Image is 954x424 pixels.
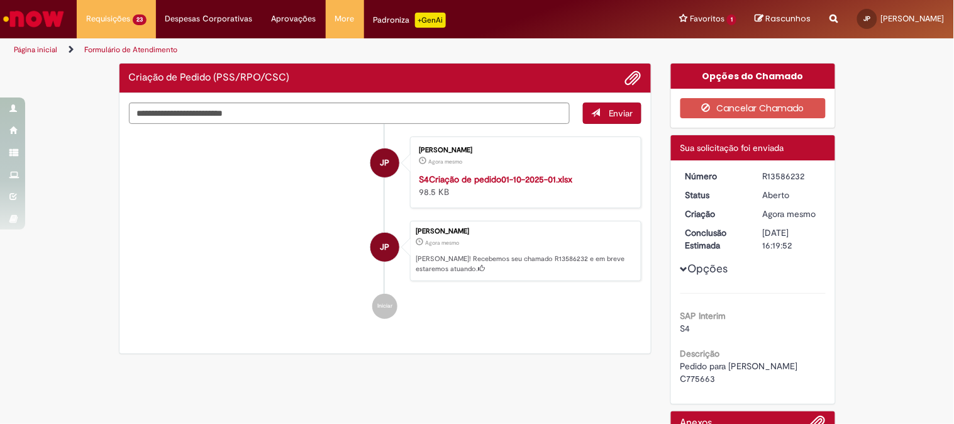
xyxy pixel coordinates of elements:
[370,233,399,262] div: Jessica de Oliveira Parenti
[416,254,635,274] p: [PERSON_NAME]! Recebemos seu chamado R13586232 e em breve estaremos atuando.
[419,147,628,154] div: [PERSON_NAME]
[419,173,628,198] div: 98.5 KB
[14,45,57,55] a: Página inicial
[625,70,641,86] button: Adicionar anexos
[129,103,570,124] textarea: Digite sua mensagem aqui...
[133,14,147,25] span: 23
[763,189,821,201] div: Aberto
[416,228,635,235] div: [PERSON_NAME]
[763,208,816,220] time: 01/10/2025 14:19:49
[425,239,459,247] time: 01/10/2025 14:19:49
[680,323,691,334] span: S4
[609,108,633,119] span: Enviar
[680,360,801,384] span: Pedido para [PERSON_NAME] C775663
[680,310,726,321] b: SAP Interim
[680,98,826,118] button: Cancelar Chamado
[680,348,720,359] b: Descrição
[374,13,446,28] div: Padroniza
[763,170,821,182] div: R13586232
[335,13,355,25] span: More
[763,226,821,252] div: [DATE] 16:19:52
[755,13,811,25] a: Rascunhos
[165,13,253,25] span: Despesas Corporativas
[864,14,871,23] span: JP
[727,14,736,25] span: 1
[1,6,66,31] img: ServiceNow
[129,124,642,332] ul: Histórico de tíquete
[370,148,399,177] div: Jessica de Oliveira Parenti
[680,142,784,153] span: Sua solicitação foi enviada
[671,64,835,89] div: Opções do Chamado
[428,158,462,165] time: 01/10/2025 14:19:45
[129,72,290,84] h2: Criação de Pedido (PSS/RPO/CSC) Histórico de tíquete
[676,226,753,252] dt: Conclusão Estimada
[428,158,462,165] span: Agora mesmo
[690,13,724,25] span: Favoritos
[763,208,816,220] span: Agora mesmo
[676,170,753,182] dt: Número
[380,232,390,262] span: JP
[881,13,945,24] span: [PERSON_NAME]
[380,148,390,178] span: JP
[129,221,642,281] li: Jessica de Oliveira Parenti
[676,189,753,201] dt: Status
[676,208,753,220] dt: Criação
[415,13,446,28] p: +GenAi
[583,103,641,124] button: Enviar
[9,38,626,62] ul: Trilhas de página
[425,239,459,247] span: Agora mesmo
[272,13,316,25] span: Aprovações
[84,45,177,55] a: Formulário de Atendimento
[86,13,130,25] span: Requisições
[766,13,811,25] span: Rascunhos
[763,208,821,220] div: 01/10/2025 14:19:49
[419,174,572,185] a: S4Criação de pedido01-10-2025-01.xlsx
